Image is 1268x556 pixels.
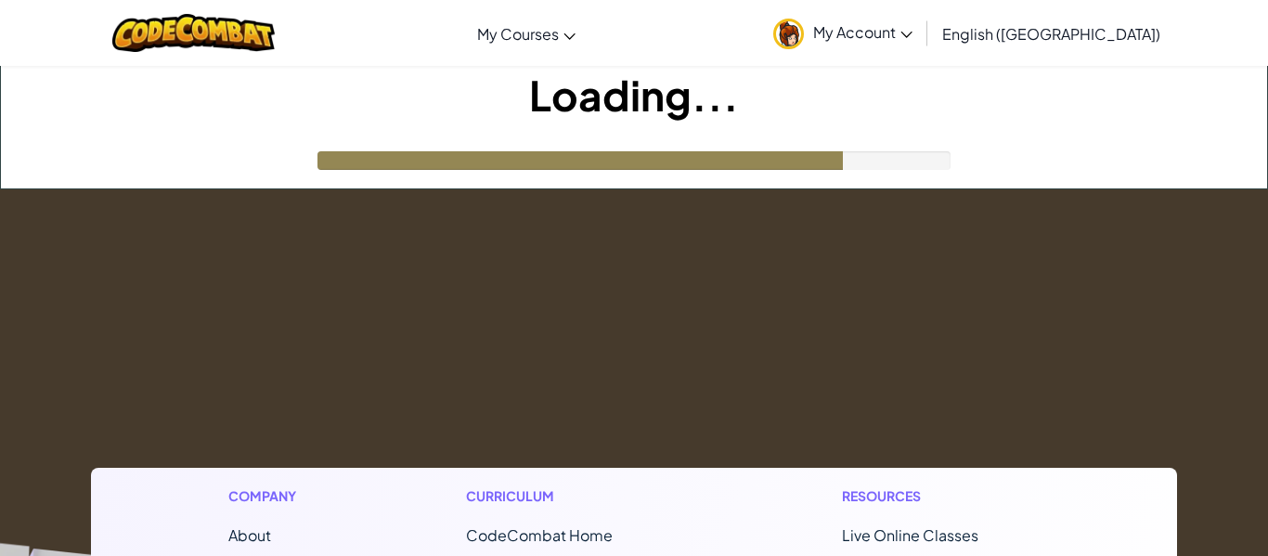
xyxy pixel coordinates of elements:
[933,8,1170,58] a: English ([GEOGRAPHIC_DATA])
[228,486,315,506] h1: Company
[466,486,691,506] h1: Curriculum
[842,486,1040,506] h1: Resources
[764,4,922,62] a: My Account
[842,525,978,545] a: Live Online Classes
[1,66,1267,123] h1: Loading...
[813,22,912,42] span: My Account
[228,525,271,545] a: About
[466,525,613,545] span: CodeCombat Home
[942,24,1160,44] span: English ([GEOGRAPHIC_DATA])
[112,14,275,52] img: CodeCombat logo
[477,24,559,44] span: My Courses
[773,19,804,49] img: avatar
[468,8,585,58] a: My Courses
